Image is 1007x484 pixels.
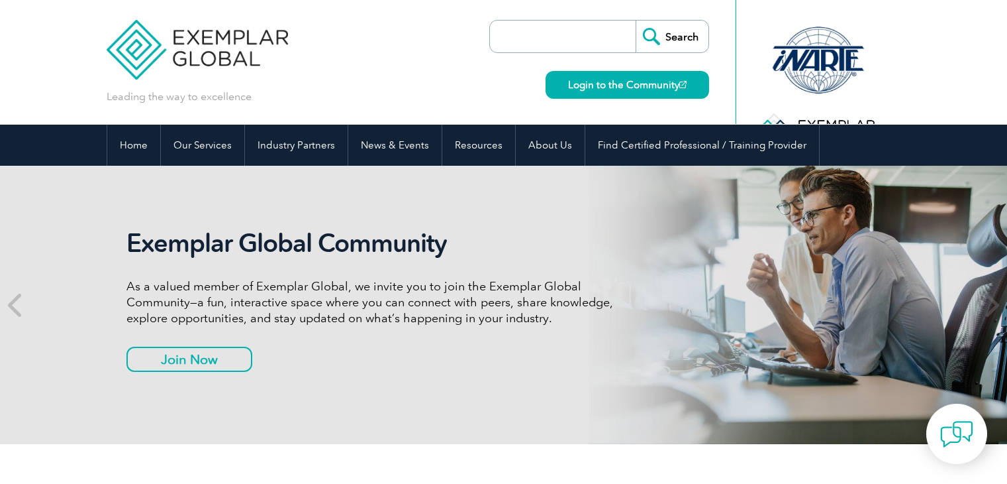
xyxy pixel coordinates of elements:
p: As a valued member of Exemplar Global, we invite you to join the Exemplar Global Community—a fun,... [126,278,623,326]
input: Search [636,21,708,52]
a: About Us [516,125,585,166]
a: Industry Partners [245,125,348,166]
p: Leading the way to excellence [107,90,252,104]
a: News & Events [348,125,442,166]
a: Login to the Community [546,71,709,99]
a: Our Services [161,125,244,166]
a: Join Now [126,347,252,372]
h2: Exemplar Global Community [126,228,623,259]
a: Home [107,125,160,166]
a: Find Certified Professional / Training Provider [585,125,819,166]
img: contact-chat.png [940,418,973,451]
a: Resources [442,125,515,166]
img: open_square.png [679,81,687,88]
